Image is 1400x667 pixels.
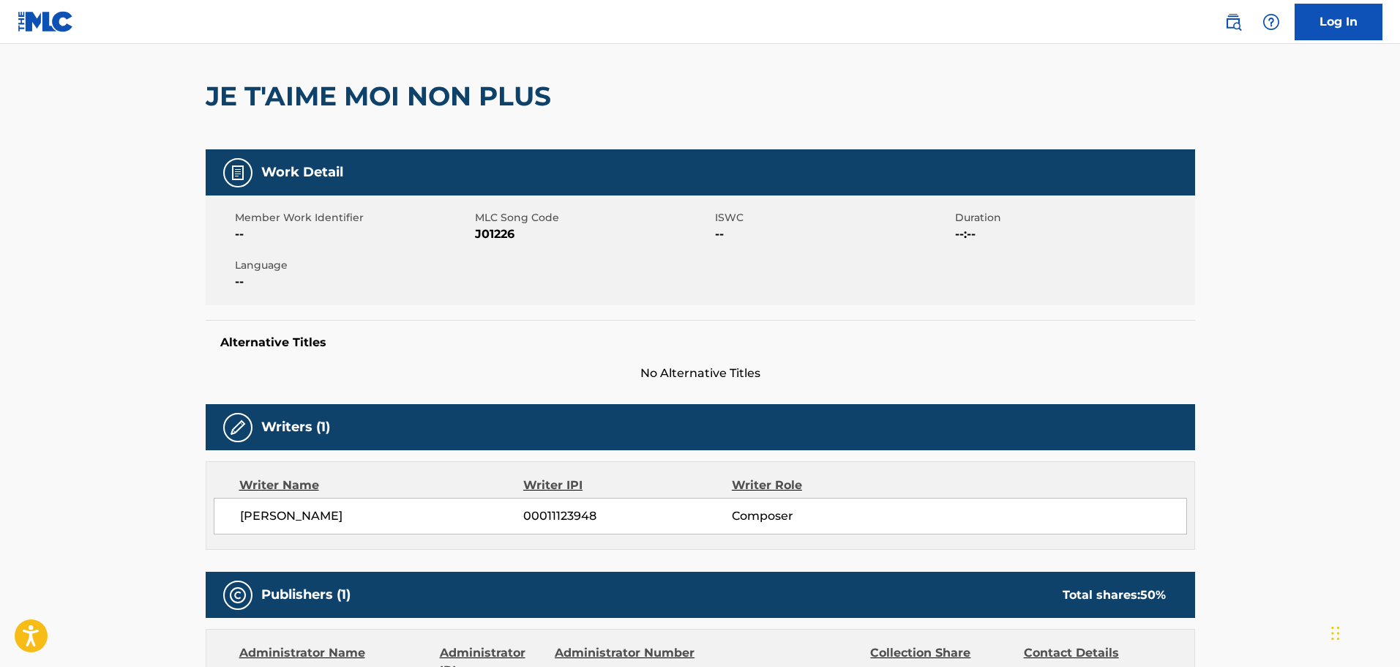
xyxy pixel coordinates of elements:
span: J01226 [475,226,711,243]
div: Writer Role [732,477,921,494]
span: 50 % [1140,588,1166,602]
img: search [1224,13,1242,31]
span: Member Work Identifier [235,210,471,226]
span: No Alternative Titles [206,365,1195,382]
div: Drag [1331,611,1340,655]
span: MLC Song Code [475,210,711,226]
span: --:-- [955,226,1191,243]
iframe: Chat Widget [1327,597,1400,667]
h5: Work Detail [261,164,343,181]
img: Writers [229,419,247,436]
span: -- [715,226,951,243]
h5: Writers (1) [261,419,330,436]
h5: Publishers (1) [261,586,351,603]
a: Public Search [1219,7,1248,37]
span: -- [235,226,471,243]
span: Duration [955,210,1191,226]
a: Log In [1295,4,1382,40]
h5: Alternative Titles [220,335,1180,350]
div: Total shares: [1063,586,1166,604]
div: Writer Name [239,477,524,494]
span: 00011123948 [523,507,731,525]
span: [PERSON_NAME] [240,507,524,525]
span: Language [235,258,471,273]
div: Writer IPI [523,477,732,494]
h2: JE T'AIME MOI NON PLUS [206,80,558,113]
img: Work Detail [229,164,247,182]
div: Help [1257,7,1286,37]
span: ISWC [715,210,951,226]
span: -- [235,273,471,291]
img: Publishers [229,586,247,604]
span: Composer [732,507,921,525]
img: MLC Logo [18,11,74,32]
img: help [1262,13,1280,31]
